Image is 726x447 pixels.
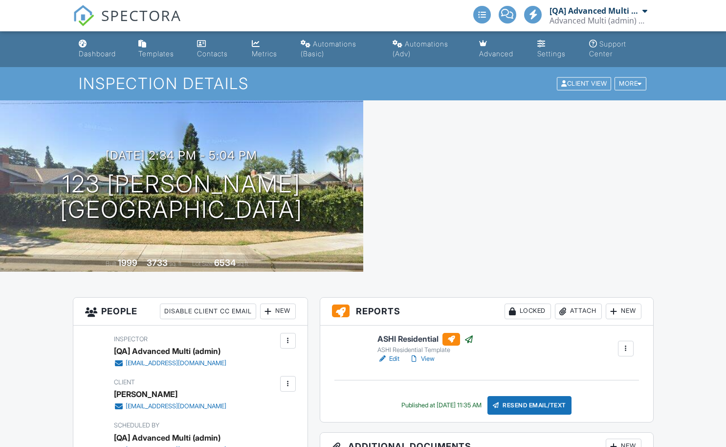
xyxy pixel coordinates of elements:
[389,35,467,63] a: Automations (Advanced)
[79,49,116,58] div: Dashboard
[301,40,356,58] div: Automations (Basic)
[409,354,435,364] a: View
[193,35,240,63] a: Contacts
[114,378,135,386] span: Client
[126,359,226,367] div: [EMAIL_ADDRESS][DOMAIN_NAME]
[60,171,303,223] h1: 123 [PERSON_NAME] [GEOGRAPHIC_DATA]
[377,346,474,354] div: ASHI Residential Template
[260,304,296,319] div: New
[377,333,474,354] a: ASHI Residential ASHI Residential Template
[114,335,148,343] span: Inspector
[248,35,289,63] a: Metrics
[550,6,640,16] div: [QA] Advanced Multi (admin)
[556,79,614,87] a: Client View
[118,258,137,268] div: 1999
[75,35,127,63] a: Dashboard
[487,396,572,415] div: Resend Email/Text
[126,402,226,410] div: [EMAIL_ADDRESS][DOMAIN_NAME]
[197,49,228,58] div: Contacts
[114,358,226,368] a: [EMAIL_ADDRESS][DOMAIN_NAME]
[252,49,277,58] div: Metrics
[537,49,566,58] div: Settings
[106,149,257,162] h3: [DATE] 2:34 pm - 5:04 pm
[73,298,308,326] h3: People
[114,401,226,411] a: [EMAIL_ADDRESS][DOMAIN_NAME]
[138,49,174,58] div: Templates
[214,258,236,268] div: 6534
[505,304,551,319] div: Locked
[192,260,213,267] span: Lot Size
[555,304,602,319] div: Attach
[401,401,482,409] div: Published at [DATE] 11:35 AM
[101,5,181,25] span: SPECTORA
[169,260,183,267] span: sq. ft.
[589,40,626,58] div: Support Center
[106,260,116,267] span: Built
[533,35,577,63] a: Settings
[134,35,185,63] a: Templates
[73,5,94,26] img: The Best Home Inspection Software - Spectora
[393,40,448,58] div: Automations (Adv)
[73,13,181,34] a: SPECTORA
[114,430,220,445] div: [QA] Advanced Multi (admin)
[377,354,399,364] a: Edit
[479,49,513,58] div: Advanced
[475,35,526,63] a: Advanced
[377,333,474,346] h6: ASHI Residential
[606,304,641,319] div: New
[557,77,611,91] div: Client View
[615,77,646,91] div: More
[79,75,647,92] h1: Inspection Details
[147,258,168,268] div: 3733
[320,298,653,326] h3: Reports
[550,16,647,25] div: Advanced Multi (admin) Company
[114,344,220,358] div: [QA] Advanced Multi (admin)
[160,304,256,319] div: Disable Client CC Email
[237,260,249,267] span: sq.ft.
[297,35,381,63] a: Automations (Basic)
[114,387,177,401] div: [PERSON_NAME]
[114,422,159,429] span: Scheduled By
[585,35,652,63] a: Support Center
